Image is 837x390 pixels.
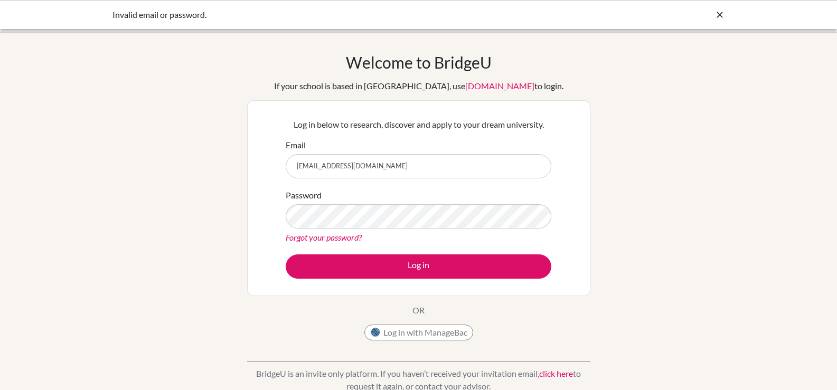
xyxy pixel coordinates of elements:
a: [DOMAIN_NAME] [465,81,534,91]
a: click here [539,368,573,378]
label: Email [286,139,306,151]
button: Log in [286,254,551,279]
button: Log in with ManageBac [364,325,473,340]
div: If your school is based in [GEOGRAPHIC_DATA], use to login. [274,80,563,92]
h1: Welcome to BridgeU [346,53,492,72]
a: Forgot your password? [286,232,362,242]
p: Log in below to research, discover and apply to your dream university. [286,118,551,131]
div: Invalid email or password. [112,8,567,21]
label: Password [286,189,322,202]
p: OR [412,304,425,317]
